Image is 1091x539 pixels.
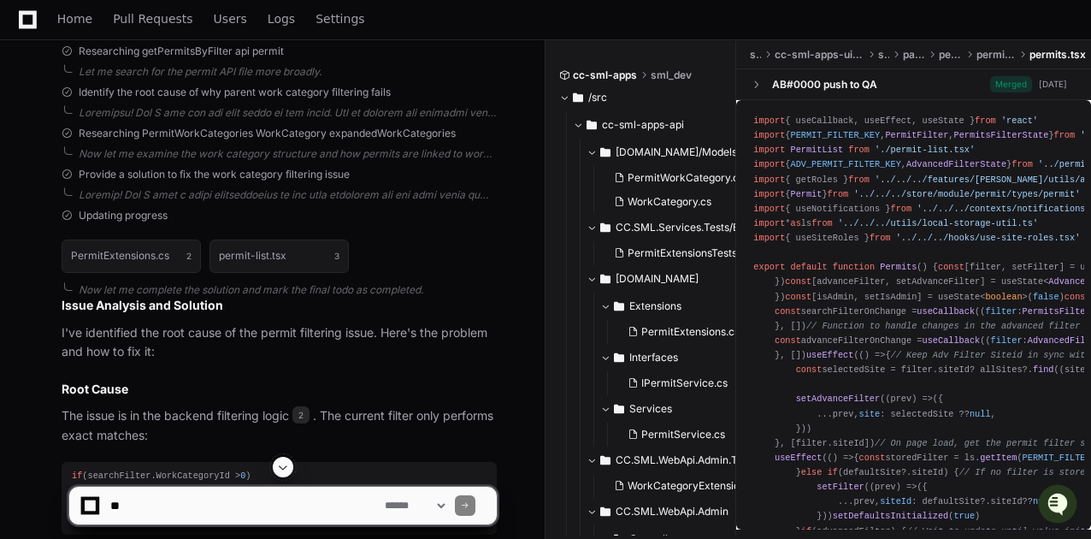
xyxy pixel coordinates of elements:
span: 'react' [1001,115,1038,126]
a: Powered byPylon [121,179,207,192]
div: Start new chat [58,127,280,145]
span: Researching PermitWorkCategories WorkCategory expandedWorkCategories [79,127,456,140]
span: AdvancedFilterState [906,159,1006,169]
span: /src [588,91,607,104]
span: cc-sml-apps-api [602,118,684,132]
span: // Function to handle changes in the advanced filter [806,321,1080,331]
span: Home [57,14,92,24]
span: import [753,175,785,185]
span: const [938,262,964,272]
span: import [753,204,785,214]
span: export [753,262,785,272]
span: const [796,364,823,375]
div: Loremipsu! Dol S ame con adi elit seddo ei tem incid. Utl et dolorem ali enimadmi ven quisno exe ... [79,106,497,120]
span: const [785,276,811,287]
span: import [753,130,785,140]
span: from [848,175,870,185]
span: permits.tsx [1029,48,1086,62]
span: useCallback [917,306,975,317]
button: PermitExtensions.cs2 [62,240,201,272]
div: Now let me complete the solution and mark the final todo as completed. [79,283,497,297]
img: PlayerZero [17,17,51,51]
svg: Directory [573,87,583,108]
iframe: Open customer support [1036,483,1082,529]
span: sml_dev [651,68,692,82]
span: useCallback [923,335,981,346]
button: Extensions [600,293,751,320]
span: src [750,48,761,62]
span: 2 [292,406,310,423]
span: PermitExtensionsTests.cs [628,246,751,260]
span: Updating progress [79,209,168,222]
span: const [775,335,801,346]
span: from [1054,130,1076,140]
span: import [753,159,785,169]
span: Users [214,14,247,24]
span: pages [903,48,926,62]
span: Permits [880,262,917,272]
button: CC.SML.WebApi.Admin.Tests/Extensions [587,447,751,474]
svg: Directory [600,269,610,289]
span: [DOMAIN_NAME]/Models [616,145,737,159]
span: Identify the root cause of why parent work category filtering fails [79,86,391,99]
span: filter [985,306,1017,317]
h1: permit-list.tsx [219,251,286,261]
span: Services [629,402,672,416]
span: PermitExtensions.cs [641,325,740,339]
svg: Directory [600,450,610,471]
span: PERMIT_FILTER_KEY [790,130,880,140]
span: 3 [334,249,339,263]
span: boolean [985,292,1022,302]
span: from [828,189,849,199]
span: null [970,409,991,419]
button: PermitService.cs [621,423,740,447]
span: getItem [980,453,1017,463]
span: PermitsFilterState [953,130,1048,140]
svg: Directory [600,142,610,163]
span: const [775,306,801,317]
span: from [975,115,996,126]
span: Interfaces [629,351,678,364]
h2: Issue Analysis and Solution [62,297,497,314]
span: Pull Requests [113,14,192,24]
button: IPermitService.cs [621,371,740,395]
svg: Directory [614,399,624,419]
span: default [790,262,827,272]
div: Welcome [17,68,311,96]
span: import [753,115,785,126]
span: PermitList [790,145,843,155]
div: We're available if you need us! [58,145,216,158]
span: const [785,292,811,302]
span: Pylon [170,180,207,192]
span: siteId [938,364,970,375]
div: Let me search for the permit API file more broadly. [79,65,497,79]
span: PermitWorkCategory.cs [628,171,744,185]
span: Provide a solution to fix the work category filtering issue [79,168,350,181]
span: false [1033,292,1059,302]
span: import [753,218,785,228]
span: siteId [833,438,864,448]
span: from [870,233,891,243]
span: const [859,453,886,463]
div: AB#0000 push to QA [772,78,877,92]
span: filter [991,335,1023,346]
button: PermitExtensionsTests.cs [607,241,751,265]
button: CC.SML.Services.Tests/Extensions [587,214,751,241]
span: from [1011,159,1033,169]
button: WorkCategory.cs [607,190,744,214]
span: site [859,409,881,419]
span: from [848,145,870,155]
svg: Directory [600,217,610,238]
p: The issue is in the backend filtering logic . The current filter only performs exact matches: [62,406,497,446]
span: Logs [268,14,295,24]
div: Loremip! Dol S amet c adipi elitseddoeius te inc utla etdolorem ali eni admi venia qu nos exerc. ... [79,188,497,202]
span: as [790,218,800,228]
button: Interfaces [600,344,751,371]
span: permit-list [976,48,1016,62]
svg: Directory [614,296,624,317]
span: Researching getPermitsByFilter api permit [79,44,284,58]
span: '../../../utils/local-storage-util.ts' [838,218,1038,228]
span: cc-sml-apps-ui-admin [775,48,864,62]
span: ( ) => [885,394,932,404]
